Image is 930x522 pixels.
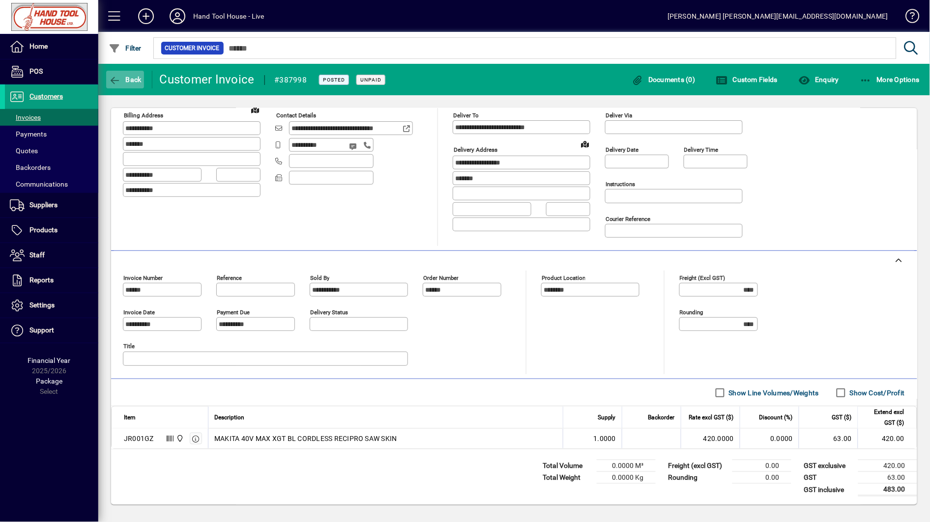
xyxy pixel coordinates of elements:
[5,142,98,159] a: Quotes
[310,275,329,281] mat-label: Sold by
[5,34,98,59] a: Home
[606,181,636,188] mat-label: Instructions
[98,71,152,88] app-page-header-button: Back
[5,159,98,176] a: Backorders
[594,434,616,443] span: 1.0000
[680,275,726,281] mat-label: Freight (excl GST)
[740,429,799,448] td: 0.0000
[29,67,43,75] span: POS
[123,275,163,281] mat-label: Invoice number
[5,243,98,268] a: Staff
[898,2,918,34] a: Knowledge Base
[162,7,193,25] button: Profile
[799,472,858,484] td: GST
[10,147,38,155] span: Quotes
[28,357,71,364] span: Financial Year
[29,226,58,234] span: Products
[160,72,255,87] div: Customer Invoice
[214,434,397,443] span: MAKITA 40V MAX XGT BL CORDLESS RECIPRO SAW SKIN
[5,293,98,318] a: Settings
[759,412,793,423] span: Discount (%)
[716,76,778,83] span: Custom Fields
[538,472,597,484] td: Total Weight
[109,44,142,52] span: Filter
[858,484,917,496] td: 483.00
[29,42,48,50] span: Home
[29,301,55,309] span: Settings
[124,434,154,443] div: JR001GZ
[858,460,917,472] td: 420.00
[684,146,719,153] mat-label: Delivery time
[193,8,264,24] div: Hand Tool House - Live
[577,136,593,152] a: View on map
[606,216,651,222] mat-label: Courier Reference
[29,326,54,334] span: Support
[10,130,47,138] span: Payments
[597,472,656,484] td: 0.0000 Kg
[848,388,905,398] label: Show Cost/Profit
[832,412,852,423] span: GST ($)
[864,407,904,428] span: Extend excl GST ($)
[5,193,98,218] a: Suppliers
[29,276,54,284] span: Reports
[799,429,858,448] td: 63.00
[714,71,781,88] button: Custom Fields
[858,429,917,448] td: 420.00
[860,76,920,83] span: More Options
[5,218,98,243] a: Products
[732,472,791,484] td: 0.00
[174,433,185,444] span: Frankton
[106,71,144,88] button: Back
[453,112,479,119] mat-label: Deliver To
[214,412,244,423] span: Description
[629,71,698,88] button: Documents (0)
[798,76,839,83] span: Enquiry
[323,77,345,83] span: Posted
[598,412,616,423] span: Supply
[29,201,58,209] span: Suppliers
[727,388,819,398] label: Show Line Volumes/Weights
[123,309,155,316] mat-label: Invoice date
[29,251,45,259] span: Staff
[538,460,597,472] td: Total Volume
[10,180,68,188] span: Communications
[796,71,842,88] button: Enquiry
[668,8,888,24] div: [PERSON_NAME] [PERSON_NAME][EMAIL_ADDRESS][DOMAIN_NAME]
[275,72,307,88] div: #387998
[687,434,734,443] div: 420.0000
[342,135,366,158] button: Send SMS
[5,59,98,84] a: POS
[123,343,135,350] mat-label: Title
[124,412,136,423] span: Item
[680,309,703,316] mat-label: Rounding
[10,113,41,121] span: Invoices
[5,176,98,192] a: Communications
[606,146,639,153] mat-label: Delivery date
[247,102,263,117] a: View on map
[310,309,348,316] mat-label: Delivery status
[664,460,732,472] td: Freight (excl GST)
[5,318,98,343] a: Support
[10,164,51,171] span: Backorders
[130,7,162,25] button: Add
[689,412,734,423] span: Rate excl GST ($)
[542,275,585,281] mat-label: Product location
[165,43,220,53] span: Customer Invoice
[217,275,242,281] mat-label: Reference
[109,76,142,83] span: Back
[5,109,98,126] a: Invoices
[423,275,459,281] mat-label: Order number
[648,412,675,423] span: Backorder
[29,92,63,100] span: Customers
[360,77,381,83] span: Unpaid
[106,39,144,57] button: Filter
[5,126,98,142] a: Payments
[597,460,656,472] td: 0.0000 M³
[632,76,696,83] span: Documents (0)
[799,484,858,496] td: GST inclusive
[217,309,250,316] mat-label: Payment due
[5,268,98,293] a: Reports
[858,71,923,88] button: More Options
[36,377,62,385] span: Package
[664,472,732,484] td: Rounding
